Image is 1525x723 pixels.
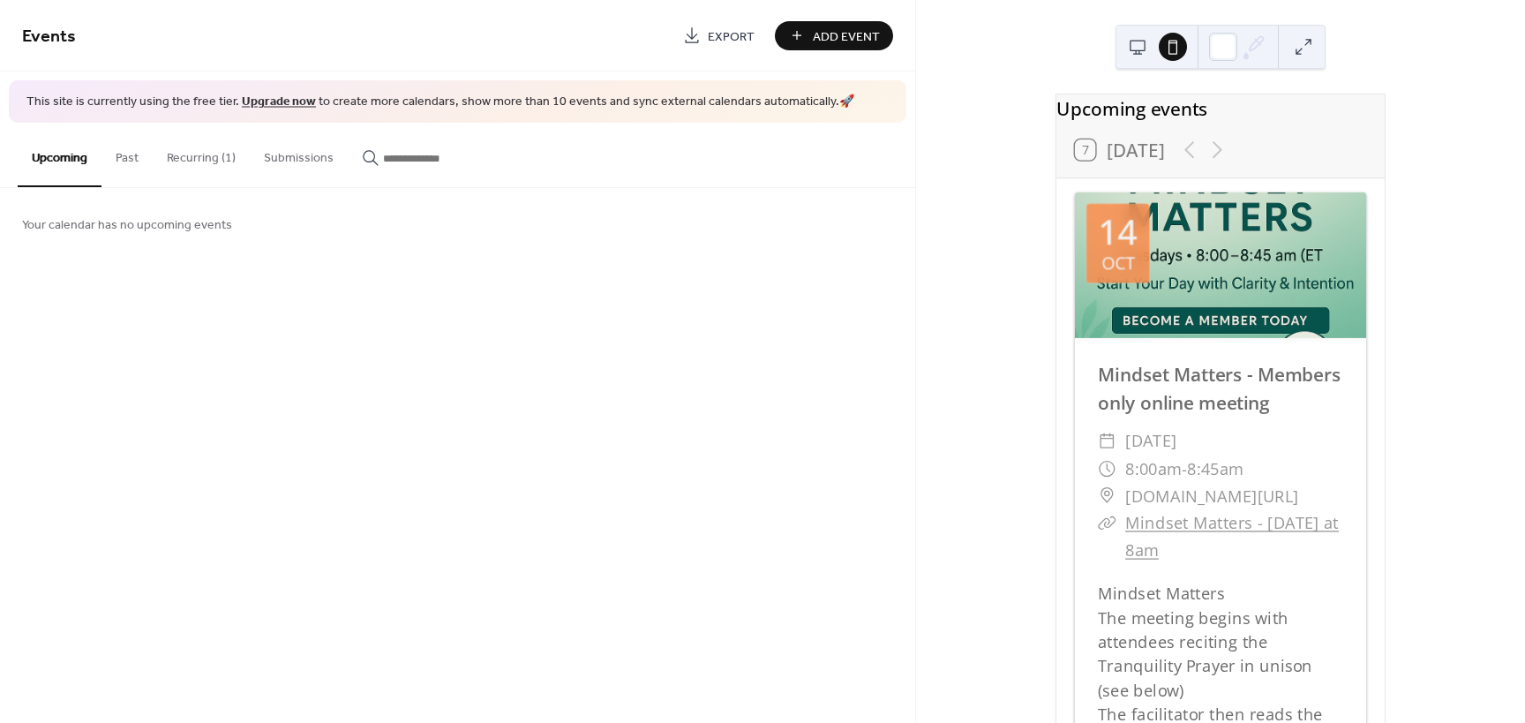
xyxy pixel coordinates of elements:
[250,123,348,185] button: Submissions
[101,123,153,185] button: Past
[670,21,768,50] a: Export
[1098,427,1116,455] div: ​
[18,123,101,187] button: Upcoming
[813,27,880,46] span: Add Event
[708,27,755,46] span: Export
[1098,482,1116,509] div: ​
[22,19,76,54] span: Events
[153,123,250,185] button: Recurring (1)
[1125,427,1177,455] span: [DATE]
[1098,215,1137,250] div: 14
[1125,512,1339,561] a: Mindset Matters - [DATE] at 8am
[1098,362,1341,415] a: Mindset Matters - Members only online meeting
[1125,455,1182,482] span: 8:00am
[1098,455,1116,482] div: ​
[775,21,893,50] button: Add Event
[1098,509,1116,537] div: ​
[1101,254,1135,272] div: Oct
[1125,482,1298,509] span: [DOMAIN_NAME][URL]
[1182,455,1188,482] span: -
[22,215,232,234] span: Your calendar has no upcoming events
[1187,455,1243,482] span: 8:45am
[1056,94,1385,122] div: Upcoming events
[242,90,316,114] a: Upgrade now
[26,94,854,111] span: This site is currently using the free tier. to create more calendars, show more than 10 events an...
